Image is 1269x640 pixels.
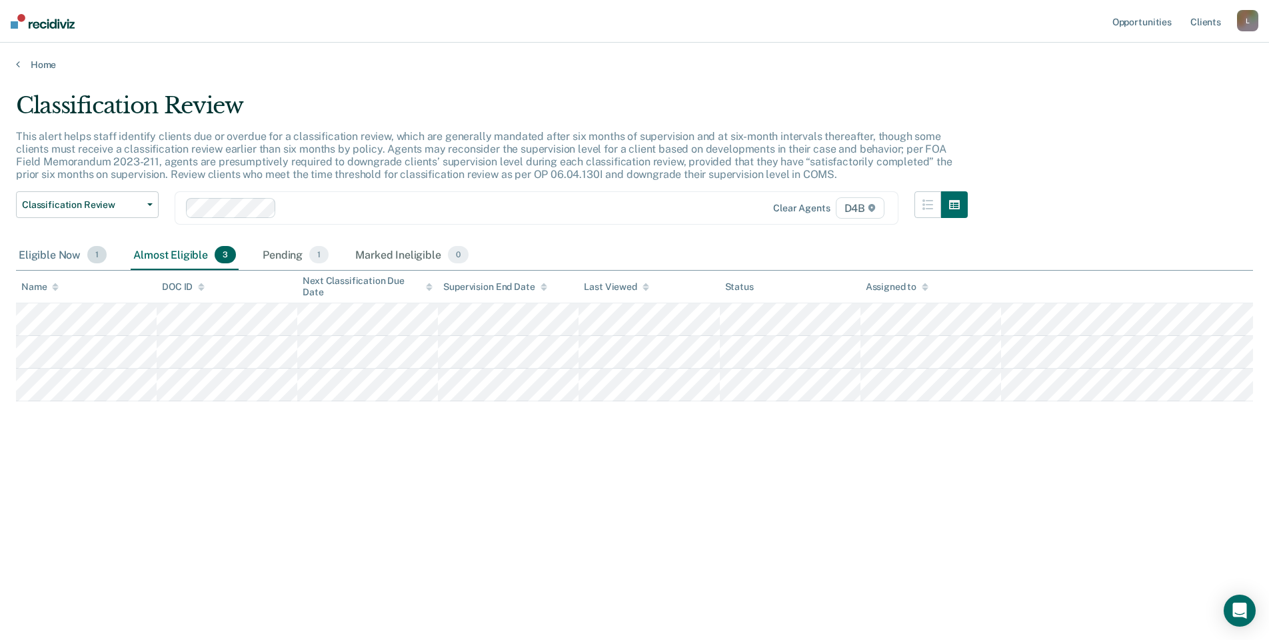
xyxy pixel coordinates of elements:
[162,281,205,293] div: DOC ID
[22,199,142,211] span: Classification Review
[16,241,109,270] div: Eligible Now1
[725,281,754,293] div: Status
[16,191,159,218] button: Classification Review
[16,59,1253,71] a: Home
[353,241,471,270] div: Marked Ineligible0
[773,203,830,214] div: Clear agents
[443,281,547,293] div: Supervision End Date
[448,246,469,263] span: 0
[215,246,236,263] span: 3
[1224,595,1256,627] div: Open Intercom Messenger
[16,130,952,181] p: This alert helps staff identify clients due or overdue for a classification review, which are gen...
[11,14,75,29] img: Recidiviz
[16,92,968,130] div: Classification Review
[309,246,329,263] span: 1
[836,197,884,219] span: D4B
[131,241,239,270] div: Almost Eligible3
[303,275,433,298] div: Next Classification Due Date
[21,281,59,293] div: Name
[584,281,648,293] div: Last Viewed
[87,246,107,263] span: 1
[1237,10,1258,31] button: L
[866,281,928,293] div: Assigned to
[260,241,331,270] div: Pending1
